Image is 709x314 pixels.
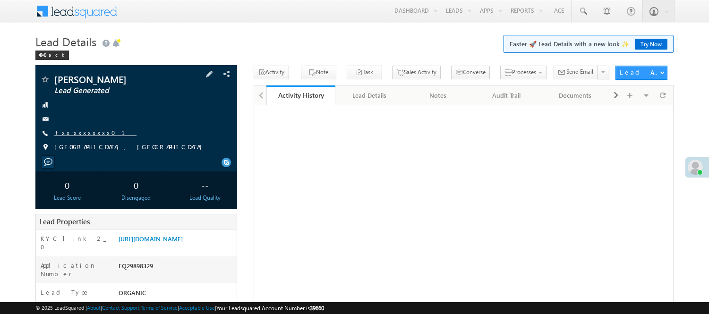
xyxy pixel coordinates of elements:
label: Application Number [41,261,109,278]
div: ORGANIC [116,288,237,301]
button: Task [347,66,382,79]
button: Send Email [554,66,598,79]
button: Converse [451,66,490,79]
span: 39660 [310,305,324,312]
a: +xx-xxxxxxxx01 [54,128,137,136]
span: [PERSON_NAME] [54,75,179,84]
button: Note [301,66,336,79]
a: [URL][DOMAIN_NAME] [119,235,183,243]
div: Lead Details [343,90,395,101]
div: Documents [549,90,601,101]
button: Processes [500,66,547,79]
a: Activity History [266,85,335,105]
span: Lead Generated [54,86,179,95]
label: KYC link 2_0 [41,234,109,251]
a: About [87,305,101,311]
div: EQ29898329 [116,261,237,274]
div: Activity History [273,91,328,100]
span: Processes [512,68,536,76]
a: Contact Support [102,305,139,311]
div: Disengaged [107,194,165,202]
div: Lead Actions [620,68,660,76]
a: Audit Trail [473,85,541,105]
span: Lead Details [35,34,96,49]
label: Lead Type [41,288,90,297]
div: 0 [38,176,96,194]
div: Notes [411,90,464,101]
div: Audit Trail [480,90,533,101]
span: © 2025 LeadSquared | | | | | [35,304,324,313]
div: Back [35,51,69,60]
div: Lead Score [38,194,96,202]
button: Lead Actions [615,66,667,80]
div: -- [176,176,234,194]
a: Terms of Service [141,305,178,311]
a: Notes [404,85,472,105]
a: Acceptable Use [179,305,215,311]
div: 0 [107,176,165,194]
a: Lead Details [335,85,404,105]
button: Sales Activity [392,66,441,79]
button: Activity [254,66,289,79]
div: Lead Quality [176,194,234,202]
span: Your Leadsquared Account Number is [216,305,324,312]
span: Send Email [567,68,594,76]
a: Try Now [635,39,667,50]
span: Faster 🚀 Lead Details with a new look ✨ [510,39,667,49]
span: [GEOGRAPHIC_DATA], [GEOGRAPHIC_DATA] [54,143,206,152]
a: Back [35,50,74,58]
a: Documents [541,85,610,105]
span: Lead Properties [40,217,90,226]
